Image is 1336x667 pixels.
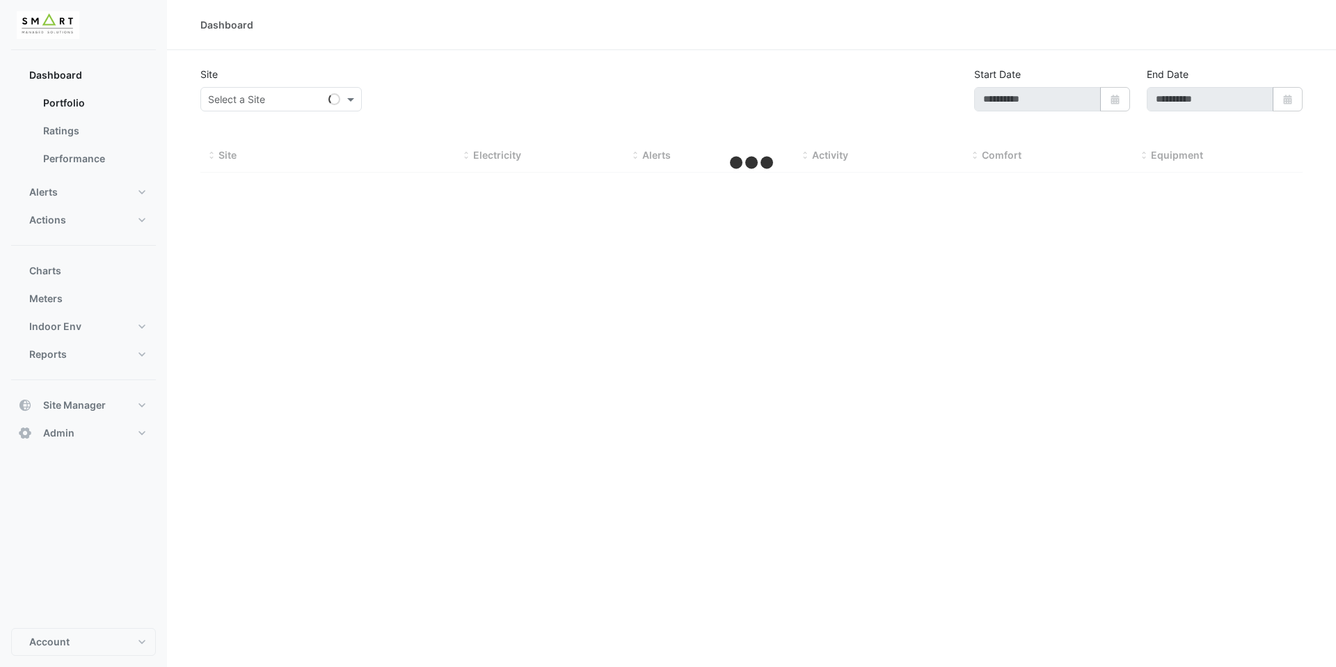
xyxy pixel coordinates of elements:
[18,398,32,412] app-icon: Site Manager
[642,149,671,161] span: Alerts
[11,419,156,447] button: Admin
[29,635,70,649] span: Account
[473,149,521,161] span: Electricity
[32,89,156,117] a: Portfolio
[18,426,32,440] app-icon: Admin
[1151,149,1203,161] span: Equipment
[11,178,156,206] button: Alerts
[11,285,156,313] button: Meters
[218,149,237,161] span: Site
[11,391,156,419] button: Site Manager
[11,257,156,285] button: Charts
[11,628,156,656] button: Account
[11,340,156,368] button: Reports
[32,145,156,173] a: Performance
[29,347,67,361] span: Reports
[43,426,74,440] span: Admin
[974,67,1021,81] label: Start Date
[29,68,82,82] span: Dashboard
[200,67,218,81] label: Site
[11,61,156,89] button: Dashboard
[11,89,156,178] div: Dashboard
[982,149,1021,161] span: Comfort
[11,206,156,234] button: Actions
[29,213,66,227] span: Actions
[29,292,63,306] span: Meters
[43,398,106,412] span: Site Manager
[32,117,156,145] a: Ratings
[200,17,253,32] div: Dashboard
[29,264,61,278] span: Charts
[812,149,848,161] span: Activity
[17,11,79,39] img: Company Logo
[29,185,58,199] span: Alerts
[11,313,156,340] button: Indoor Env
[1147,67,1188,81] label: End Date
[29,320,81,333] span: Indoor Env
